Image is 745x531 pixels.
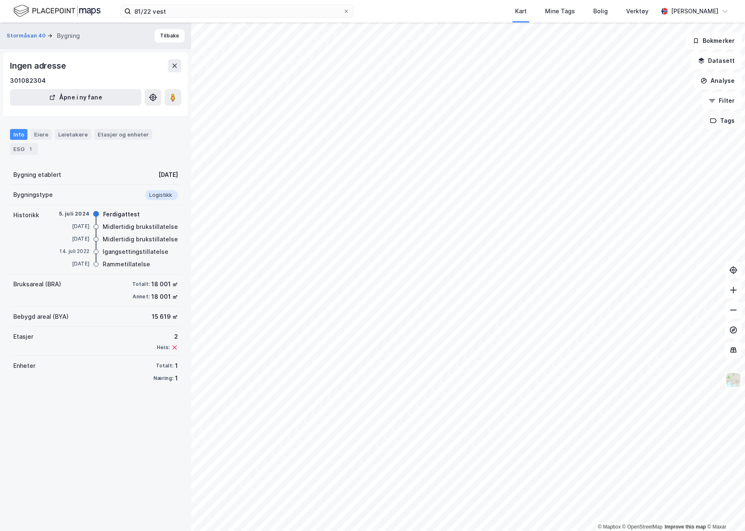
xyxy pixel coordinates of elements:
[10,89,141,106] button: Åpne i ny fane
[13,279,61,289] div: Bruksareal (BRA)
[56,210,89,218] div: 5. juli 2024
[13,4,101,18] img: logo.f888ab2527a4732fd821a326f86c7f29.svg
[151,279,178,289] div: 18 001 ㎡
[103,247,168,257] div: Igangsettingstillatelse
[10,76,46,86] div: 301082304
[598,524,621,530] a: Mapbox
[13,210,39,220] div: Historikk
[55,129,91,140] div: Leietakere
[103,234,178,244] div: Midlertidig brukstillatelse
[26,145,35,153] div: 1
[103,209,140,219] div: Ferdigattest
[10,59,67,72] div: Ingen adresse
[671,6,718,16] div: [PERSON_NAME]
[13,332,33,342] div: Etasjer
[13,170,61,180] div: Bygning etablert
[693,72,742,89] button: Analyse
[151,292,178,302] div: 18 001 ㎡
[57,31,80,41] div: Bygning
[153,375,173,382] div: Næring:
[545,6,575,16] div: Mine Tags
[175,373,178,383] div: 1
[703,112,742,129] button: Tags
[626,6,649,16] div: Verktøy
[131,5,343,17] input: Søk på adresse, matrikkel, gårdeiere, leietakere eller personer
[155,29,185,42] button: Tilbake
[133,293,150,300] div: Annet:
[31,129,52,140] div: Eiere
[686,32,742,49] button: Bokmerker
[703,491,745,531] iframe: Chat Widget
[10,129,27,140] div: Info
[132,281,150,288] div: Totalt:
[152,312,178,322] div: 15 619 ㎡
[13,190,53,200] div: Bygningstype
[725,372,741,388] img: Z
[593,6,608,16] div: Bolig
[56,223,89,230] div: [DATE]
[13,312,69,322] div: Bebygd areal (BYA)
[157,344,170,351] div: Heis:
[56,235,89,243] div: [DATE]
[13,361,35,371] div: Enheter
[98,131,149,138] div: Etasjer og enheter
[103,259,150,269] div: Rammetillatelse
[56,260,89,268] div: [DATE]
[56,248,89,255] div: 14. juli 2022
[158,170,178,180] div: [DATE]
[702,92,742,109] button: Filter
[156,362,173,369] div: Totalt:
[157,332,178,342] div: 2
[10,143,38,155] div: ESG
[665,524,706,530] a: Improve this map
[175,361,178,371] div: 1
[622,524,663,530] a: OpenStreetMap
[691,52,742,69] button: Datasett
[7,32,47,40] button: Stormåsan 40
[515,6,527,16] div: Kart
[103,222,178,232] div: Midlertidig brukstillatelse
